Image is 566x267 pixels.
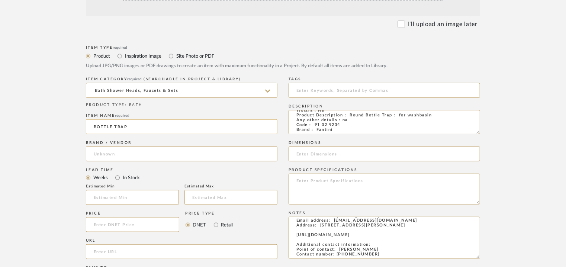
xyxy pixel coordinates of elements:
input: Unknown [86,147,277,161]
span: required [113,46,128,49]
div: Brand / Vendor [86,141,277,145]
div: ITEM CATEGORY [86,77,277,81]
div: PRODUCT TYPE [86,102,277,108]
label: Product [93,52,110,60]
div: Item name [86,113,277,118]
div: Dimensions [289,141,480,145]
mat-radio-group: Select price type [186,217,233,232]
input: Estimated Min [86,190,179,205]
div: Price [86,211,179,216]
mat-radio-group: Select item type [86,173,277,182]
input: Enter Name [86,119,277,134]
input: Enter Dimensions [289,147,480,161]
input: Enter URL [86,244,277,259]
label: I'll upload an image later [408,20,477,29]
input: Estimated Max [184,190,277,205]
div: Estimated Max [184,184,277,189]
div: Upload JPG/PNG images or PDF drawings to create an item with maximum functionality in a Project. ... [86,62,480,70]
mat-radio-group: Select item type [86,51,480,61]
label: In Stock [122,174,140,182]
span: : BATH [125,103,143,107]
span: required [115,114,130,118]
div: Notes [289,211,480,215]
input: Enter Keywords, Separated by Commas [289,83,480,98]
label: DNET [192,221,206,229]
label: Weeks [93,174,108,182]
div: Tags [289,77,480,81]
div: Description [289,104,480,109]
label: Inspiration Image [124,52,161,60]
span: (Searchable in Project & Library) [144,77,241,81]
input: Type a category to search and select [86,83,277,98]
label: Retail [221,221,233,229]
div: Price Type [186,211,233,216]
div: Product Specifications [289,168,480,172]
label: Site Photo or PDF [176,52,214,60]
input: Enter DNET Price [86,217,179,232]
span: required [128,77,142,81]
div: Item Type [86,45,480,50]
div: URL [86,238,277,243]
div: Estimated Min [86,184,179,189]
div: Lead Time [86,168,277,172]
